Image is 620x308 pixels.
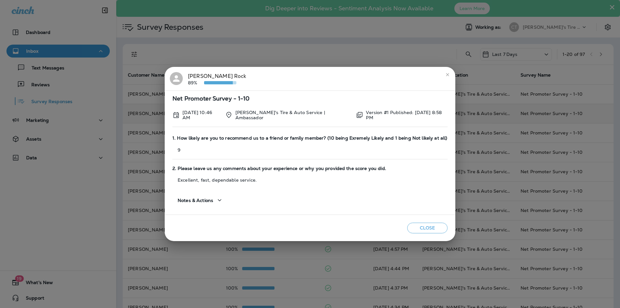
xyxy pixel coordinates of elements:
[235,110,351,120] p: [PERSON_NAME]'s Tire & Auto Service | Ambassador
[366,110,448,120] p: Version #1 Published: [DATE] 8:58 PM
[188,80,204,85] p: 89%
[182,110,220,120] p: Oct 2, 2025 10:46 AM
[172,147,448,153] p: 9
[172,96,448,101] span: Net Promoter Survey - 1-10
[442,69,453,80] button: close
[172,135,448,141] span: 1. How likely are you to recommend us to a friend or family member? (10 being Exremely Likely and...
[188,72,246,86] div: [PERSON_NAME] Rock
[407,223,448,233] button: Close
[178,198,213,203] span: Notes & Actions
[172,166,448,171] span: 2. Please leave us any comments about your experience or why you provided the score you did.
[172,177,448,183] p: Excellent, fast, dependable service.
[172,191,229,209] button: Notes & Actions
